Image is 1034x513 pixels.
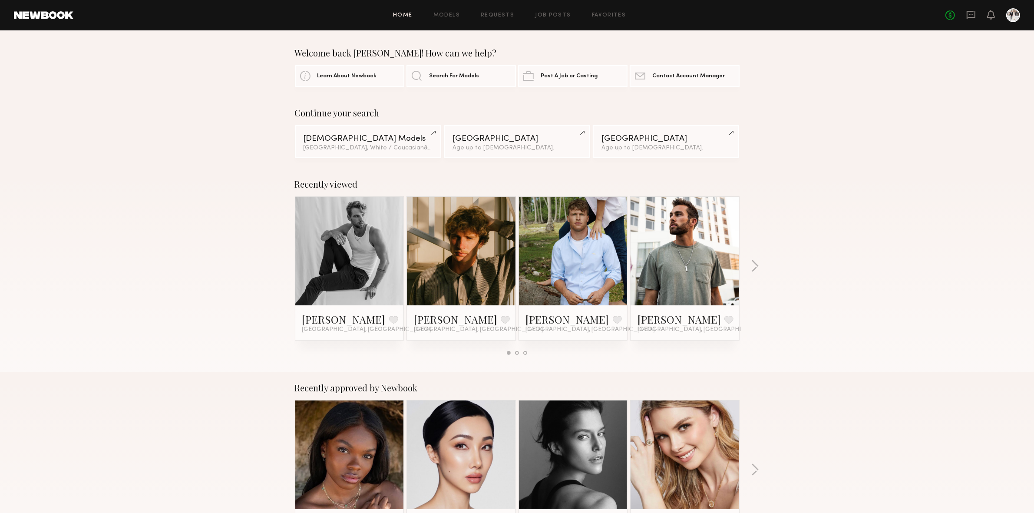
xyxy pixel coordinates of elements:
span: Post A Job or Casting [541,73,598,79]
div: Continue your search [295,108,740,118]
a: Contact Account Manager [630,65,739,87]
div: Recently approved by Newbook [295,383,740,393]
a: Models [433,13,460,18]
a: [PERSON_NAME] [302,312,386,326]
div: [GEOGRAPHIC_DATA] [601,135,730,143]
a: Requests [481,13,514,18]
a: [PERSON_NAME] [638,312,721,326]
a: Learn About Newbook [295,65,404,87]
a: Home [393,13,413,18]
a: Favorites [592,13,626,18]
div: [DEMOGRAPHIC_DATA] Models [304,135,433,143]
span: Learn About Newbook [317,73,377,79]
a: Job Posts [535,13,571,18]
div: Recently viewed [295,179,740,189]
div: Age up to [DEMOGRAPHIC_DATA]. [601,145,730,151]
a: [PERSON_NAME] [526,312,609,326]
div: [GEOGRAPHIC_DATA], White / Caucasian [304,145,433,151]
a: Post A Job or Casting [518,65,628,87]
a: [DEMOGRAPHIC_DATA] Models[GEOGRAPHIC_DATA], White / Caucasian&2other filters [295,125,441,158]
span: [GEOGRAPHIC_DATA], [GEOGRAPHIC_DATA] [638,326,767,333]
div: Welcome back [PERSON_NAME]! How can we help? [295,48,740,58]
div: Age up to [DEMOGRAPHIC_DATA]. [453,145,581,151]
a: Search For Models [406,65,516,87]
div: [GEOGRAPHIC_DATA] [453,135,581,143]
span: Contact Account Manager [652,73,725,79]
span: & 2 other filter s [424,145,466,151]
a: [PERSON_NAME] [414,312,497,326]
span: Search For Models [429,73,479,79]
span: [GEOGRAPHIC_DATA], [GEOGRAPHIC_DATA] [526,326,655,333]
a: [GEOGRAPHIC_DATA]Age up to [DEMOGRAPHIC_DATA]. [593,125,739,158]
span: [GEOGRAPHIC_DATA], [GEOGRAPHIC_DATA] [302,326,432,333]
span: [GEOGRAPHIC_DATA], [GEOGRAPHIC_DATA] [414,326,543,333]
a: [GEOGRAPHIC_DATA]Age up to [DEMOGRAPHIC_DATA]. [444,125,590,158]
